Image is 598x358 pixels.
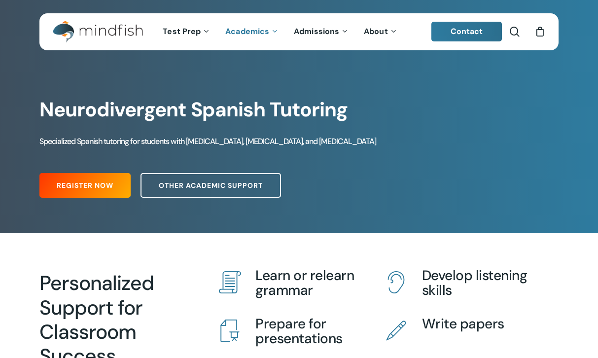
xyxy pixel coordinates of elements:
[422,317,532,331] h4: Write papers
[431,22,502,41] a: Contact
[39,173,131,198] a: Register Now
[356,28,405,36] a: About
[534,26,545,37] a: Cart
[159,180,263,190] span: Other Academic Support
[225,26,269,36] span: Academics
[39,98,559,122] h1: Neurodivergent Spanish Tutoring
[422,268,532,298] h4: Develop listening skills
[364,26,388,36] span: About
[255,317,366,346] h4: Prepare for presentations
[163,26,201,36] span: Test Prep
[141,173,281,198] a: Other Academic Support
[286,28,356,36] a: Admissions
[451,26,483,36] span: Contact
[155,13,405,50] nav: Main Menu
[255,268,366,298] h4: Learn or relearn grammar
[218,28,286,36] a: Academics
[57,180,113,190] span: Register Now
[39,136,376,146] span: Specialized Spanish tutoring for students with [MEDICAL_DATA], [MEDICAL_DATA], and [MEDICAL_DATA]
[155,28,218,36] a: Test Prep
[39,13,559,50] header: Main Menu
[294,26,339,36] span: Admissions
